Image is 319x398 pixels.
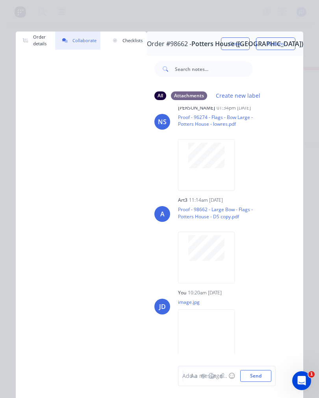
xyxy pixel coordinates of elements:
p: Proof - 98662 - Large Bow - Flags - Potters House - DS copy.pdf [178,206,264,220]
button: Close [221,37,250,50]
span: Order #98662 - [147,40,191,48]
div: 10:20am [DATE] [188,289,222,296]
p: Proof - 96274 - Flags - Bow Large - Potters House - lowres.pdf [178,114,264,128]
div: art3 [178,197,187,204]
div: 01:34pm [DATE] [217,104,251,112]
button: Aa [189,371,198,381]
button: Order details [16,32,50,50]
div: NS [158,117,167,126]
button: Send [240,370,271,382]
div: You [178,289,186,296]
div: All [154,91,166,100]
p: image.jpg [178,299,243,305]
button: @ [198,371,208,381]
button: Collaborate [55,32,100,50]
input: Search notes... [175,61,253,77]
div: A [160,209,165,219]
div: 11:14am [DATE] [189,197,223,204]
button: Options [256,37,295,50]
button: ☺ [227,371,236,381]
div: [PERSON_NAME] [178,104,215,112]
div: Add a message... [182,372,261,380]
iframe: Intercom live chat [292,371,311,390]
span: Potters House ([GEOGRAPHIC_DATA]) [191,40,303,48]
span: 1 [308,371,315,378]
div: JD [159,302,166,311]
button: Checklists [105,32,147,50]
div: Attachments [171,91,207,100]
button: Create new label [212,90,265,101]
